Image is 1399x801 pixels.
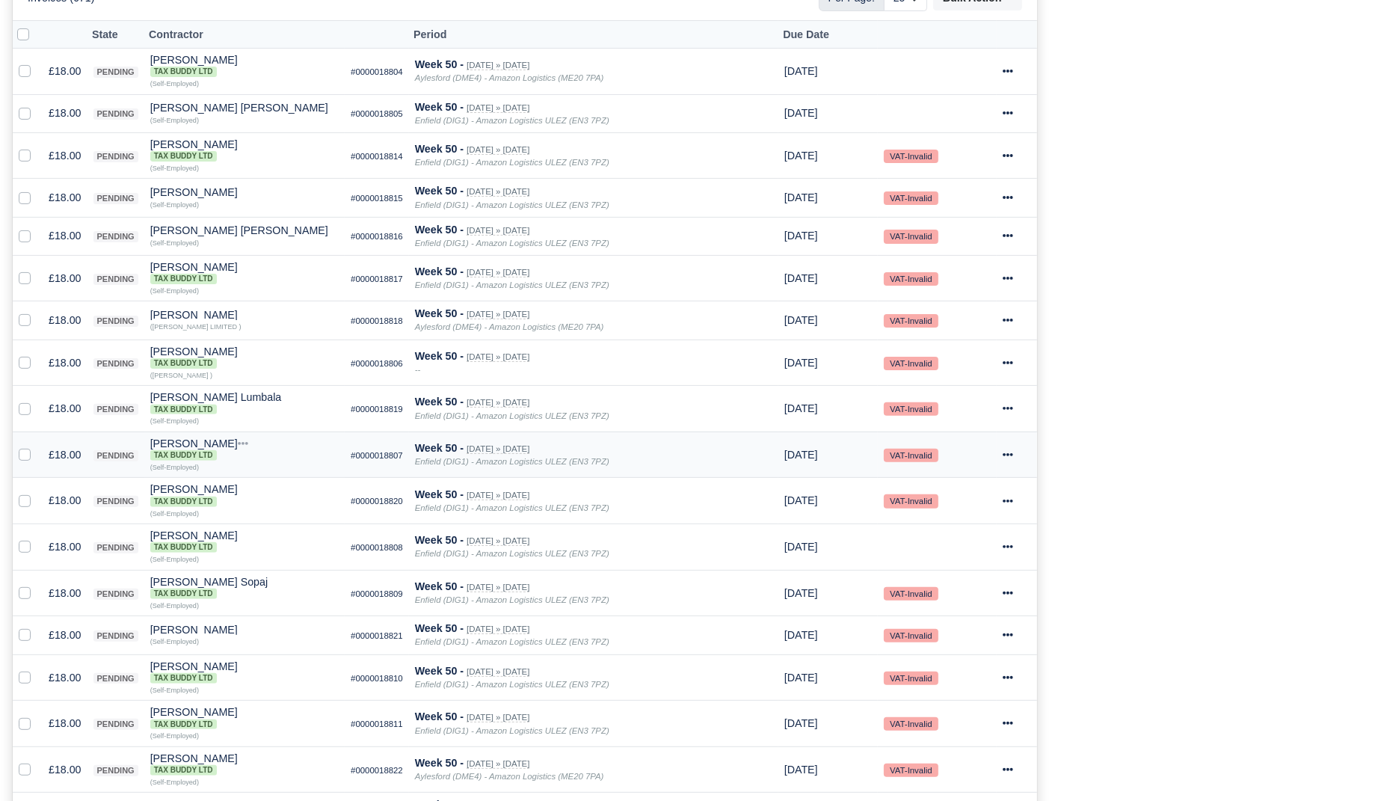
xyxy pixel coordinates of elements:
i: Enfield (DIG1) - Amazon Logistics ULEZ (EN3 7PZ) [415,549,609,558]
span: Tax Buddy Ltd [150,719,217,730]
small: [DATE] » [DATE] [467,310,529,319]
strong: Week 50 - [415,185,464,197]
small: #0000018819 [351,405,403,414]
div: [PERSON_NAME] [PERSON_NAME] [150,102,339,113]
span: 9 months ago [784,272,818,284]
small: [DATE] » [DATE] [467,624,529,634]
td: £18.00 [43,94,87,132]
span: Tax Buddy Ltd [150,358,217,369]
span: Tax Buddy Ltd [150,405,217,415]
td: £18.00 [43,340,87,386]
span: pending [93,67,138,78]
div: [PERSON_NAME] Sopaj Tax Buddy Ltd [150,577,339,599]
span: 9 months ago [784,764,818,776]
span: Tax Buddy Ltd [150,67,217,77]
small: (Self-Employed) [150,464,199,471]
td: £18.00 [43,386,87,432]
small: (Self-Employed) [150,510,199,518]
div: [PERSON_NAME] [150,438,339,461]
span: 9 months ago [784,65,818,77]
span: pending [93,358,138,369]
small: VAT-Invalid [884,629,938,642]
td: £18.00 [43,301,87,340]
small: VAT-Invalid [884,230,938,243]
div: [PERSON_NAME] [150,187,339,197]
div: [PERSON_NAME] Tax Buddy Ltd [150,438,339,461]
td: £18.00 [43,432,87,478]
i: -- [415,365,421,374]
small: #0000018811 [351,719,403,728]
small: VAT-Invalid [884,314,938,328]
i: Enfield (DIG1) - Amazon Logistics ULEZ (EN3 7PZ) [415,503,609,512]
span: Tax Buddy Ltd [150,673,217,684]
small: VAT-Invalid [884,357,938,370]
small: VAT-Invalid [884,272,938,286]
small: [DATE] » [DATE] [467,103,529,113]
small: VAT-Invalid [884,717,938,731]
strong: Week 50 - [415,580,464,592]
i: Enfield (DIG1) - Amazon Logistics ULEZ (EN3 7PZ) [415,158,609,167]
th: Period [409,21,778,49]
small: #0000018809 [351,589,403,598]
span: 9 months ago [784,314,818,326]
strong: Week 50 - [415,711,464,722]
span: pending [93,496,138,507]
td: £18.00 [43,478,87,524]
span: pending [93,589,138,600]
span: 9 months ago [784,107,818,119]
small: (Self-Employed) [150,732,199,740]
div: [PERSON_NAME] Tax Buddy Ltd [150,530,339,553]
div: [PERSON_NAME] Tax Buddy Ltd [150,55,339,77]
div: [PERSON_NAME] Lumbala Tax Buddy Ltd [150,392,339,414]
td: £18.00 [43,524,87,571]
i: Enfield (DIG1) - Amazon Logistics ULEZ (EN3 7PZ) [415,200,609,209]
i: Enfield (DIG1) - Amazon Logistics ULEZ (EN3 7PZ) [415,411,609,420]
small: #0000018807 [351,451,403,460]
small: (Self-Employed) [150,80,199,88]
i: Enfield (DIG1) - Amazon Logistics ULEZ (EN3 7PZ) [415,280,609,289]
strong: Week 50 - [415,757,464,769]
div: [PERSON_NAME] Lumbala [150,392,339,414]
small: #0000018815 [351,194,403,203]
td: £18.00 [43,179,87,217]
span: pending [93,719,138,730]
span: pending [93,274,138,285]
td: £18.00 [43,132,87,179]
strong: Week 50 - [415,224,464,236]
div: [PERSON_NAME] Sopaj [150,577,339,599]
span: pending [93,316,138,327]
small: #0000018816 [351,232,403,241]
strong: Week 50 - [415,101,464,113]
i: Aylesford (DME4) - Amazon Logistics (ME20 7PA) [415,73,604,82]
small: (Self-Employed) [150,287,199,295]
span: 9 months ago [784,191,818,203]
small: (Self-Employed) [150,779,199,786]
div: [PERSON_NAME] [PERSON_NAME] [150,225,339,236]
span: Tax Buddy Ltd [150,542,217,553]
span: pending [93,765,138,776]
strong: Week 50 - [415,534,464,546]
span: Tax Buddy Ltd [150,497,217,507]
small: VAT-Invalid [884,449,938,462]
small: ([PERSON_NAME] LIMITED ) [150,323,242,331]
span: pending [93,404,138,415]
div: [PERSON_NAME] [150,346,339,369]
div: [PERSON_NAME] [150,310,339,320]
small: #0000018822 [351,766,403,775]
small: [DATE] » [DATE] [467,667,529,677]
small: [DATE] » [DATE] [467,398,529,408]
span: pending [93,673,138,684]
small: (Self-Employed) [150,556,199,563]
small: VAT-Invalid [884,191,938,205]
i: Enfield (DIG1) - Amazon Logistics ULEZ (EN3 7PZ) [415,680,609,689]
i: Enfield (DIG1) - Amazon Logistics ULEZ (EN3 7PZ) [415,595,609,604]
small: [DATE] » [DATE] [467,61,529,70]
small: [DATE] » [DATE] [467,187,529,197]
small: VAT-Invalid [884,494,938,508]
strong: Week 50 - [415,143,464,155]
span: Tax Buddy Ltd [150,765,217,776]
div: [PERSON_NAME] Tax Buddy Ltd [150,661,339,684]
td: £18.00 [43,49,87,95]
small: #0000018806 [351,359,403,368]
small: (Self-Employed) [150,687,199,694]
